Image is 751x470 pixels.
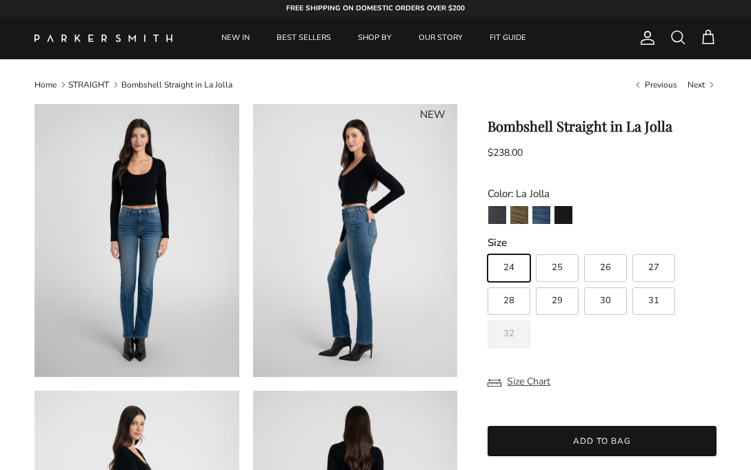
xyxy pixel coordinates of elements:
[206,17,543,59] div: Primary
[648,263,659,272] span: 27
[645,79,677,90] span: Previous
[503,263,514,272] span: 24
[488,320,530,348] label: Sold out
[510,206,528,224] img: Army
[68,79,109,90] a: STRAIGHT
[552,296,563,305] span: 29
[121,79,232,90] a: Bombshell Straight in La Jolla
[346,17,404,59] a: SHOP BY
[488,236,507,250] legend: Size
[406,17,475,59] a: OUR STORY
[600,263,611,272] span: 26
[532,205,551,229] a: La Jolla
[600,296,611,305] span: 30
[286,3,465,13] strong: FREE SHIPPING ON DOMESTIC ORDERS OVER $200
[503,296,514,305] span: 28
[488,426,717,456] button: Add to bag
[552,263,563,272] span: 25
[633,79,677,90] a: Previous
[648,296,659,305] span: 31
[532,206,550,224] img: La Jolla
[264,17,343,59] a: BEST SELLERS
[488,206,506,224] img: Point Break
[688,79,717,90] a: Next
[488,185,717,202] div: Color: La Jolla
[488,205,507,229] a: Point Break
[34,34,172,42] img: Parker Smith
[34,79,717,90] nav: Breadcrumbs
[554,206,572,224] img: Stallion
[634,30,656,46] a: Account
[554,205,573,229] a: Stallion
[503,329,514,338] span: 32
[488,118,717,134] h1: Bombshell Straight in La Jolla
[34,79,57,90] a: Home
[488,146,523,159] span: $238.00
[488,369,550,395] button: Size Chart
[477,17,539,59] a: FIT GUIDE
[510,205,529,229] a: Army
[209,17,262,59] a: NEW IN
[688,79,705,90] span: Next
